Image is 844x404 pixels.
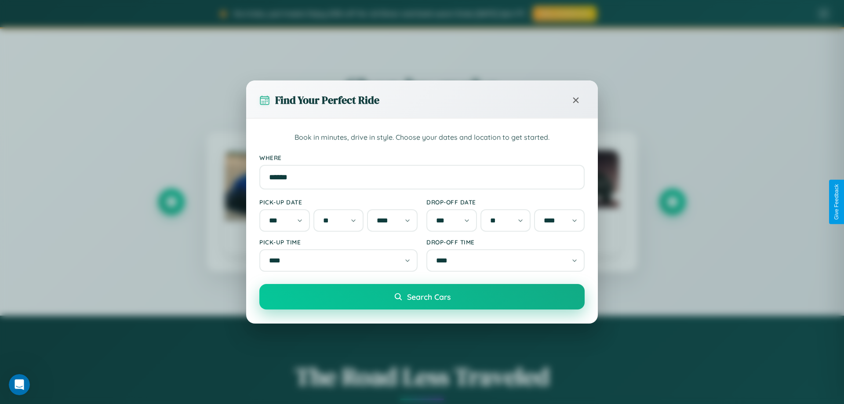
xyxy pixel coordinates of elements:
label: Drop-off Date [426,198,585,206]
label: Where [259,154,585,161]
p: Book in minutes, drive in style. Choose your dates and location to get started. [259,132,585,143]
label: Drop-off Time [426,238,585,246]
label: Pick-up Date [259,198,418,206]
button: Search Cars [259,284,585,309]
span: Search Cars [407,292,451,302]
label: Pick-up Time [259,238,418,246]
h3: Find Your Perfect Ride [275,93,379,107]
